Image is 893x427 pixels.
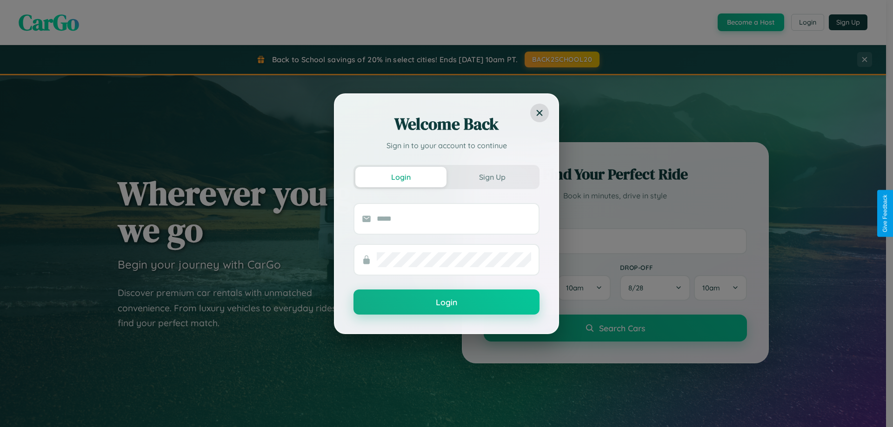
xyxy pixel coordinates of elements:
[353,289,540,315] button: Login
[882,195,888,232] div: Give Feedback
[446,167,538,187] button: Sign Up
[353,140,540,151] p: Sign in to your account to continue
[355,167,446,187] button: Login
[353,113,540,135] h2: Welcome Back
